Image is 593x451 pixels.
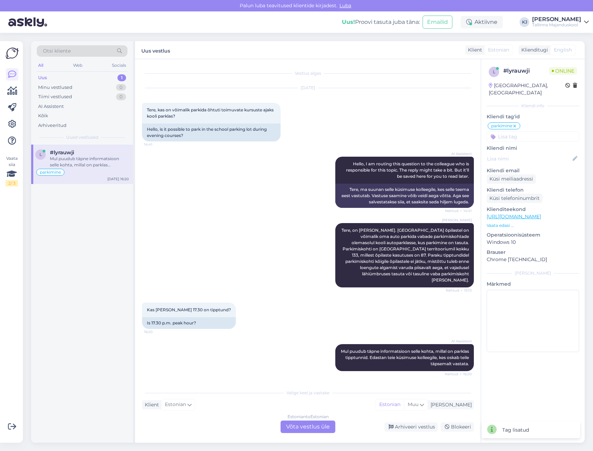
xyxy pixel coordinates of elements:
[341,349,470,366] span: Mul puudub täpne informatsioon selle kohta, millal on parklas tipptunnid. Edastan teie küsimuse k...
[384,422,438,432] div: Arhiveeri vestlus
[107,176,129,182] div: [DATE] 16:20
[441,422,474,432] div: Blokeeri
[487,131,579,142] input: Lisa tag
[487,174,536,184] div: Küsi meiliaadressi
[116,93,126,100] div: 0
[144,142,170,147] span: 14:41
[40,170,61,174] span: parkimine
[287,414,329,420] div: Estonian to Estonian
[502,426,529,434] div: Tag lisatud
[446,288,472,293] span: Nähtud ✓ 15:13
[6,180,18,186] div: 2 / 3
[43,47,71,55] span: Otsi kliente
[142,317,236,329] div: Is 17.30 p.m. peak hour?
[487,194,542,203] div: Küsi telefoninumbrit
[37,61,45,70] div: All
[489,82,565,96] div: [GEOGRAPHIC_DATA], [GEOGRAPHIC_DATA]
[117,74,126,81] div: 1
[519,46,548,54] div: Klienditugi
[39,152,42,157] span: l
[487,256,579,263] p: Chrome [TECHNICAL_ID]
[142,390,474,396] div: Valige keel ja vastake
[342,228,470,283] span: Tere, on [PERSON_NAME]. [GEOGRAPHIC_DATA] õpilastel on võimalik oma auto parkida vabade parkimisk...
[38,103,64,110] div: AI Assistent
[337,2,353,9] span: Luba
[335,184,474,208] div: Tere, ma suunan selle küsimuse kolleegile, kes selle teema eest vastutab. Vastuse saamine võib ve...
[342,18,420,26] div: Proovi tasuta juba täna:
[428,401,472,408] div: [PERSON_NAME]
[491,124,512,128] span: parkimine
[72,61,84,70] div: Web
[445,371,472,377] span: Nähtud ✓ 16:20
[487,249,579,256] p: Brauser
[142,85,474,91] div: [DATE]
[549,67,577,75] span: Online
[38,122,67,129] div: Arhiveeritud
[38,84,72,91] div: Minu vestlused
[487,270,579,276] div: [PERSON_NAME]
[465,46,482,54] div: Klient
[487,145,579,152] p: Kliendi nimi
[342,19,355,25] b: Uus!
[141,45,170,55] label: Uus vestlus
[38,112,48,119] div: Kõik
[487,103,579,109] div: Kliendi info
[6,155,18,186] div: Vaata siia
[408,401,418,407] span: Muu
[461,16,503,28] div: Aktiivne
[493,69,495,74] span: l
[487,167,579,174] p: Kliendi email
[487,280,579,288] p: Märkmed
[487,239,579,246] p: Windows 10
[376,399,404,410] div: Estonian
[487,231,579,239] p: Operatsioonisüsteem
[487,206,579,213] p: Klienditeekond
[446,151,472,156] span: AI Assistent
[487,186,579,194] p: Kliendi telefon
[423,16,452,29] button: Emailid
[346,161,470,179] span: Hello, I am routing this question to the colleague who is responsible for this topic. The reply m...
[110,61,127,70] div: Socials
[147,107,275,119] span: Tere, kas on võimalik parkida õhtuti toimuvate kursuste ajaks kooli parklas?
[445,208,472,213] span: Nähtud ✓ 14:41
[488,46,509,54] span: Estonian
[38,93,72,100] div: Tiimi vestlused
[281,421,335,433] div: Võta vestlus üle
[442,218,472,223] span: [PERSON_NAME]
[50,156,129,168] div: Mul puudub täpne informatsioon selle kohta, millal on parklas tipptunnid. Edastan teie küsimuse k...
[142,401,159,408] div: Klient
[503,67,549,75] div: # lyrauwji
[147,307,231,312] span: Kas [PERSON_NAME] 17.30 on tipptund?
[50,149,74,156] span: #lyrauwji
[142,70,474,76] div: Vestlus algas
[446,339,472,344] span: AI Assistent
[487,155,571,163] input: Lisa nimi
[532,22,581,28] div: Tallinna Majanduskool
[487,213,541,220] a: [URL][DOMAIN_NAME]
[554,46,572,54] span: English
[144,329,170,334] span: 16:20
[487,222,579,229] p: Vaata edasi ...
[520,17,529,27] div: KJ
[66,134,98,140] span: Uued vestlused
[487,113,579,120] p: Kliendi tag'id
[6,47,19,60] img: Askly Logo
[116,84,126,91] div: 0
[38,74,47,81] div: Uus
[532,17,589,28] a: [PERSON_NAME]Tallinna Majanduskool
[532,17,581,22] div: [PERSON_NAME]
[142,123,281,141] div: Hello, is it possible to park in the school parking lot during evening courses?
[165,401,186,408] span: Estonian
